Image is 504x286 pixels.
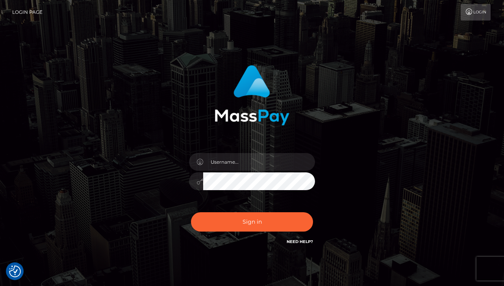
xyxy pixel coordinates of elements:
[287,239,313,244] a: Need Help?
[215,65,289,125] img: MassPay Login
[12,4,43,21] a: Login Page
[191,212,313,232] button: Sign in
[203,153,315,171] input: Username...
[9,265,21,277] button: Consent Preferences
[9,265,21,277] img: Revisit consent button
[461,4,491,21] a: Login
